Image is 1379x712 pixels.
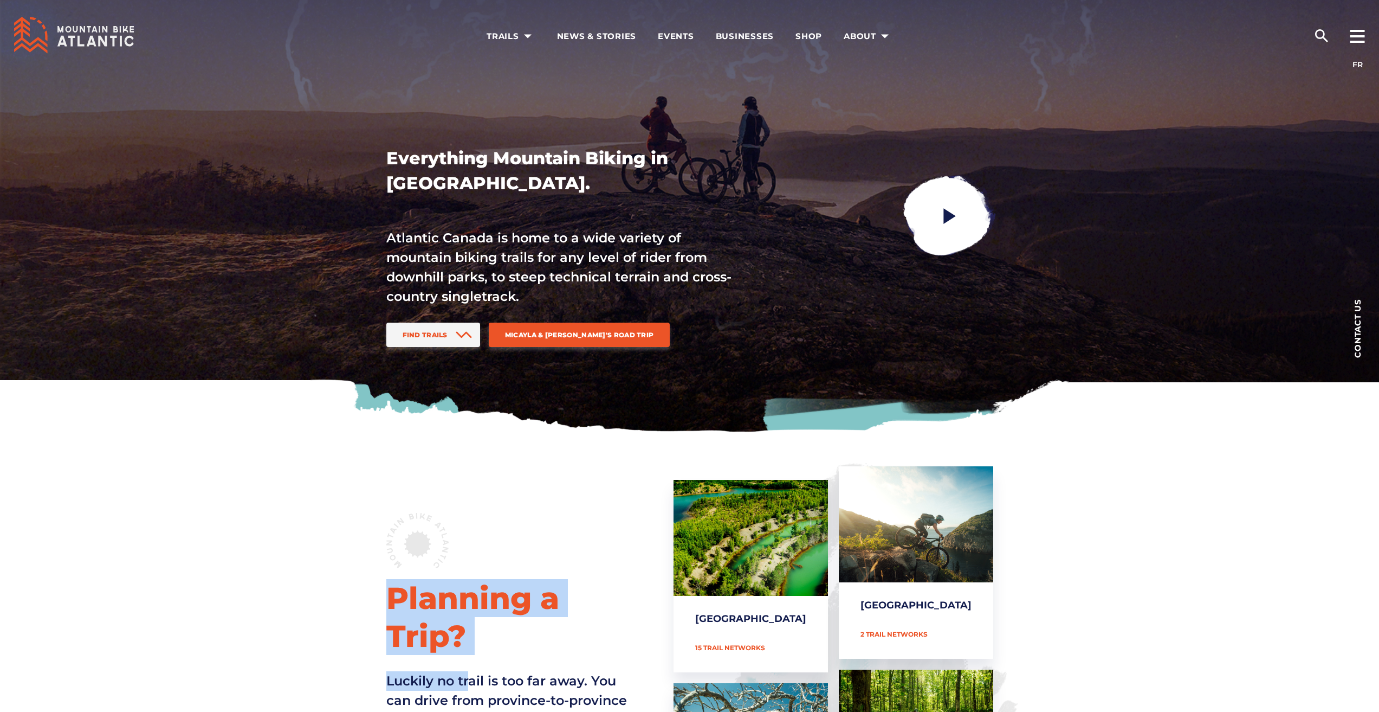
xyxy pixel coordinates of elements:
h1: Everything Mountain Biking in [GEOGRAPHIC_DATA]. [386,146,733,196]
a: Contact us [1336,282,1379,374]
a: Find Trails [386,323,480,347]
span: Events [658,31,694,42]
ion-icon: search [1313,27,1330,44]
span: Find Trails [403,331,448,339]
span: Trails [487,31,535,42]
span: News & Stories [557,31,637,42]
span: Shop [795,31,822,42]
a: Micayla & [PERSON_NAME]'s Road Trip [489,323,670,347]
span: Micayla & [PERSON_NAME]'s Road Trip [505,331,654,339]
ion-icon: arrow dropdown [877,29,892,44]
ion-icon: arrow dropdown [520,29,535,44]
h2: Planning a Trip? [386,579,641,655]
p: Atlantic Canada is home to a wide variety of mountain biking trails for any level of rider from d... [386,228,733,306]
span: Contact us [1354,299,1362,358]
ion-icon: play [940,206,959,226]
span: Businesses [716,31,774,42]
span: About [844,31,892,42]
a: FR [1352,60,1363,69]
img: MTB Atlantic badge [386,513,449,568]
